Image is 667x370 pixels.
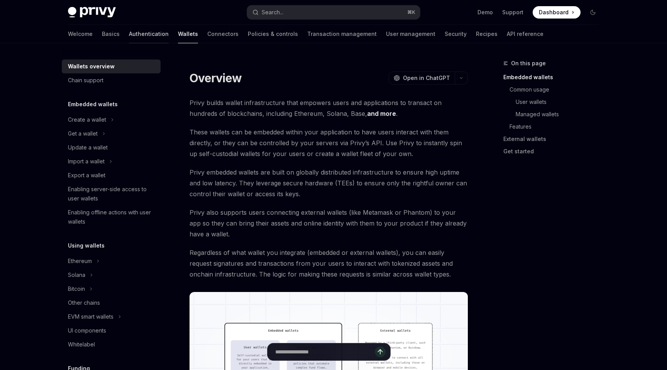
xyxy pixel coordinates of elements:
div: Ethereum [68,256,92,266]
h5: Embedded wallets [68,100,118,109]
a: Features [510,121,605,133]
div: Chain support [68,76,103,85]
a: Support [502,8,523,16]
div: UI components [68,326,106,335]
a: Connectors [207,25,239,43]
button: Open in ChatGPT [389,71,455,85]
span: On this page [511,59,546,68]
div: Wallets overview [68,62,115,71]
a: Demo [477,8,493,16]
a: Common usage [510,83,605,96]
div: Export a wallet [68,171,105,180]
a: Enabling server-side access to user wallets [62,182,161,205]
a: UI components [62,324,161,338]
div: Enabling server-side access to user wallets [68,185,156,203]
button: Send message [375,346,386,357]
a: Embedded wallets [503,71,605,83]
a: Recipes [476,25,498,43]
a: API reference [507,25,543,43]
a: Other chains [62,296,161,310]
h5: Using wallets [68,241,105,250]
a: User wallets [516,96,605,108]
a: Get started [503,145,605,158]
a: Enabling offline actions with user wallets [62,205,161,229]
a: Wallets [178,25,198,43]
a: Basics [102,25,120,43]
a: Update a wallet [62,141,161,154]
h1: Overview [190,71,242,85]
a: Welcome [68,25,93,43]
span: Privy builds wallet infrastructure that empowers users and applications to transact on hundreds o... [190,97,468,119]
span: ⌘ K [407,9,415,15]
div: Other chains [68,298,100,307]
span: Privy embedded wallets are built on globally distributed infrastructure to ensure high uptime and... [190,167,468,199]
img: dark logo [68,7,116,18]
a: Security [445,25,467,43]
a: Policies & controls [248,25,298,43]
a: Dashboard [533,6,581,19]
span: Regardless of what wallet you integrate (embedded or external wallets), you can easily request si... [190,247,468,280]
a: Chain support [62,73,161,87]
button: Search...⌘K [247,5,420,19]
a: Transaction management [307,25,377,43]
div: Get a wallet [68,129,98,138]
a: Export a wallet [62,168,161,182]
a: External wallets [503,133,605,145]
span: These wallets can be embedded within your application to have users interact with them directly, ... [190,127,468,159]
div: Bitcoin [68,284,85,294]
a: Authentication [129,25,169,43]
div: Whitelabel [68,340,95,349]
span: Privy also supports users connecting external wallets (like Metamask or Phantom) to your app so t... [190,207,468,239]
span: Dashboard [539,8,569,16]
div: Search... [262,8,283,17]
div: Import a wallet [68,157,105,166]
a: Whitelabel [62,338,161,351]
span: Open in ChatGPT [403,74,450,82]
div: Update a wallet [68,143,108,152]
a: Wallets overview [62,59,161,73]
div: Enabling offline actions with user wallets [68,208,156,226]
a: and more [367,110,396,118]
div: Create a wallet [68,115,106,124]
div: Solana [68,270,85,280]
a: Managed wallets [516,108,605,121]
a: User management [386,25,435,43]
div: EVM smart wallets [68,312,113,321]
button: Toggle dark mode [587,6,599,19]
